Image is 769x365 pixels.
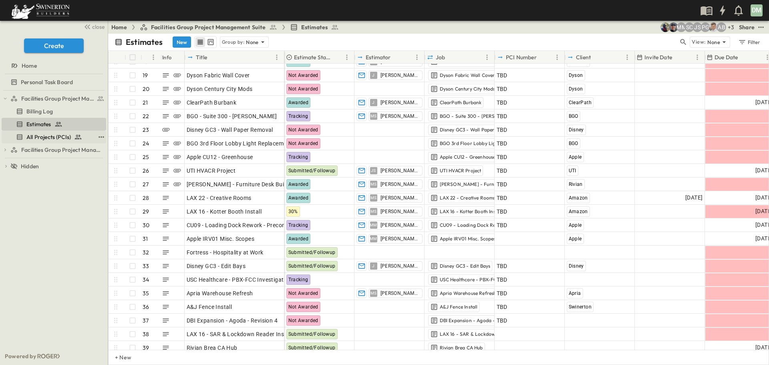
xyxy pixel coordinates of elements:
span: Apria [569,290,581,296]
span: Tracking [288,277,308,282]
span: LAX 16 - Kotter Booth Install [187,208,262,216]
span: Amazon [569,195,588,201]
div: Estimatestest [2,118,106,131]
span: Awarded [288,195,309,201]
p: BGO - Suite 300 - [PERSON_NAME] [440,113,521,119]
span: [PERSON_NAME] - Furniture Desk Build Out [187,180,300,188]
p: 38 [143,330,149,338]
p: UTI HVACR Project [440,167,481,174]
p: Due Date [715,53,738,61]
span: Facilities Group Project Management Suite [21,95,95,103]
button: row view [195,37,205,47]
span: TBD [497,221,507,229]
div: Juan Sanchez (juan.sanchez@swinerton.com) [693,22,702,32]
button: Menu [482,52,492,62]
span: Disney [569,263,584,269]
p: BGO 3rd Floor Lobby Light Replacement [440,140,530,147]
span: Dyson [569,86,583,92]
div: Pat Gil (pgil@swinerton.com) [701,22,710,32]
span: Apple CU12 - Greenhouse [187,153,253,161]
div: Share [739,23,755,31]
span: Submitted/Followup [288,250,336,255]
p: 25 [143,153,149,161]
p: 21 [143,99,148,107]
button: test [97,132,106,142]
span: BGO [569,141,578,146]
p: Invite Date [644,53,672,61]
span: Amazon [569,59,588,65]
a: Estimates [2,119,105,130]
button: kanban view [205,37,215,47]
span: CU09 - Loading Dock Rework - Preconstruction [187,221,310,229]
span: Facilities Group Project Management Suite (Copy) [21,146,103,154]
span: BGO - Suite 300 - [PERSON_NAME] [187,112,277,120]
p: A&J Fence Install [440,304,478,310]
p: View: [692,38,706,46]
span: MM [370,238,377,239]
p: 37 [143,317,149,325]
span: USC Healthcare - PBX-FCC Investigation [187,276,292,284]
p: Estimator [366,53,391,61]
p: Disney GC3 - Edit Bays [440,263,491,269]
img: Aaron Anderson (aaron.anderson@swinerton.com) [709,22,718,32]
span: Awarded [288,100,309,105]
button: DM [750,4,763,17]
span: UTI [569,168,576,173]
p: 34 [143,276,149,284]
span: Not Awarded [288,318,318,323]
span: [PERSON_NAME] [380,208,419,215]
span: Amazon [569,209,588,214]
p: 31 [143,235,148,243]
span: Not Awarded [288,290,318,296]
p: + New [115,353,120,361]
button: test [756,22,766,32]
a: Estimates [290,23,339,31]
div: Billing Logtest [2,105,106,118]
span: Billing Log [26,107,53,115]
span: TBD [497,167,507,175]
div: Filter [738,38,761,46]
p: CU09 - Loading Dock Rework - Preconstruction [440,222,547,228]
span: Facilities Group Project Management Suite [151,23,266,31]
img: Joshua Whisenant (josh@tryroger.com) [660,22,670,32]
img: 6c363589ada0b36f064d841b69d3a419a338230e66bb0a533688fa5cc3e9e735.png [10,2,71,19]
span: TBD [497,303,507,311]
p: 20 [143,85,149,93]
div: Facilities Group Project Management Suite (Copy)test [2,143,106,156]
span: Dyson Century City Mods [187,85,253,93]
span: All Projects (PCIs) [26,133,71,141]
div: DM [751,4,763,16]
span: close [92,23,105,31]
span: [DATE] [685,193,703,202]
div: Sebastian Canal (sebastian.canal@swinerton.com) [684,22,694,32]
span: Not Awarded [288,73,318,78]
span: DBI Expansion - Agoda - Revision 4 [187,317,278,325]
span: Not Awarded [288,86,318,92]
span: [PERSON_NAME] [380,236,419,242]
span: [PERSON_NAME] [380,181,419,188]
span: Apple [569,154,582,160]
a: Facilities Group Project Management Suite [140,23,277,31]
span: TBD [497,153,507,161]
p: 32 [143,248,149,256]
span: Submitted/Followup [288,168,336,173]
span: Not Awarded [288,304,318,310]
p: None [246,38,259,46]
span: [PERSON_NAME] [PERSON_NAME] [380,167,419,174]
span: BGO 3rd Floor Lobby Light Replacement [187,139,292,147]
span: J [372,102,374,103]
span: Tracking [288,113,308,119]
span: [PERSON_NAME][EMAIL_ADDRESS][PERSON_NAME][PERSON_NAME] [380,72,419,79]
p: Dyson Century City Mods [440,86,495,92]
button: Menu [272,52,282,62]
span: LAX 16 - SAR & Lockdown Reader Install [187,330,292,338]
a: Billing Log [2,106,105,117]
button: Sort [674,53,682,62]
p: USC Healthcare - PBX-FCC Investigation [440,276,530,283]
span: Dyson Fabric Wall Cover [187,71,250,79]
p: Title [196,53,207,61]
button: New [173,36,191,48]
